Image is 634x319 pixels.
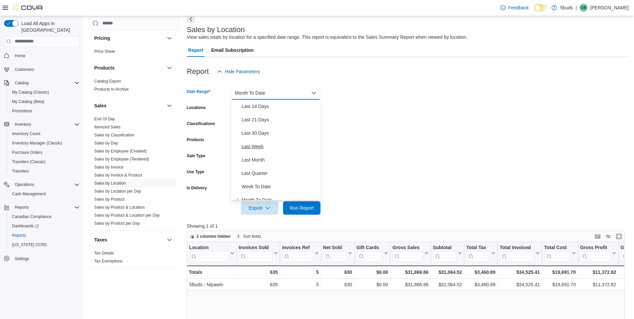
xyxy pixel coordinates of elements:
span: Dark Mode [534,11,534,12]
a: Inventory Manager (Classic) [9,139,65,147]
div: Gross Sales [392,244,423,261]
a: Tax Exemptions [94,259,123,263]
span: [US_STATE] CCRS [12,242,47,247]
span: Customers [12,65,80,74]
span: Canadian Compliance [12,214,51,219]
a: My Catalog (Beta) [9,98,47,106]
button: Invoices Ref [282,244,319,261]
span: Feedback [508,4,529,11]
button: Taxes [94,236,164,243]
span: 2 columns hidden [197,234,231,239]
button: Total Tax [466,244,495,261]
div: $19,691.70 [544,268,576,276]
div: 5 [282,281,319,289]
span: Transfers [9,167,80,175]
button: Catalog [1,78,82,88]
span: Last Quarter [242,169,318,177]
button: Transfers [7,167,82,176]
span: Week To Date [242,183,318,191]
a: Sales by Employee (Created) [94,149,147,153]
div: Sales [89,115,179,230]
button: Cash Management [7,189,82,199]
span: Sales by Invoice & Product [94,173,142,178]
span: Sales by Day [94,140,118,146]
a: Promotions [9,107,35,115]
a: Sales by Product [94,197,125,202]
button: Net Sold [323,244,352,261]
span: Dashboards [12,223,39,229]
a: Cash Management [9,190,48,198]
button: Subtotal [433,244,462,261]
div: Gabe Brad [580,4,588,12]
div: Totals [189,268,234,276]
a: Purchase Orders [9,148,45,156]
span: Washington CCRS [9,241,80,249]
label: Sale Type [187,153,205,158]
div: $34,525.41 [500,281,540,289]
button: Canadian Compliance [7,212,82,221]
div: 635 [239,281,278,289]
div: View sales totals by location for a specified date range. This report is equivalent to the Sales ... [187,34,468,41]
button: Gross Sales [392,244,428,261]
label: Classifications [187,121,215,126]
div: Total Cost [544,244,570,251]
div: Total Tax [466,244,490,251]
button: Hide Parameters [214,65,263,78]
span: Load All Apps in [GEOGRAPHIC_DATA] [19,20,80,33]
h3: Taxes [94,236,107,243]
button: Promotions [7,106,82,116]
span: Reports [12,233,26,238]
div: Location [189,244,229,251]
button: Keyboard shortcuts [594,232,602,240]
button: Transfers (Classic) [7,157,82,167]
div: $11,372.82 [580,281,616,289]
button: Taxes [165,236,173,244]
div: Net Sold [323,244,347,251]
span: Products to Archive [94,87,129,92]
span: Sales by Location per Day [94,189,141,194]
button: Total Invoiced [500,244,540,261]
span: Operations [15,182,34,187]
div: Total Tax [466,244,490,261]
span: Sales by Employee (Tendered) [94,156,149,162]
div: $31,064.52 [433,268,462,276]
span: Sales by Employee (Created) [94,148,147,154]
a: Itemized Sales [94,125,121,129]
span: Purchase Orders [9,148,80,156]
span: Sales by Product per Day [94,221,140,226]
div: $11,372.82 [580,268,616,276]
span: Email Subscription [211,43,254,57]
a: Transfers [9,167,31,175]
span: My Catalog (Beta) [12,99,44,104]
button: 2 columns hidden [187,232,233,240]
a: Dashboards [7,221,82,231]
a: Sales by Product & Location per Day [94,213,160,218]
div: Gross Sales [392,244,423,251]
span: Export [245,201,274,215]
div: $3,460.89 [466,281,495,289]
a: Reports [9,231,29,239]
nav: Complex example [4,48,80,281]
span: My Catalog (Beta) [9,98,80,106]
span: Inventory [12,120,80,128]
button: Inventory Manager (Classic) [7,138,82,148]
button: Gift Cards [356,244,388,261]
span: Run Report [290,205,314,211]
span: Promotions [12,108,32,114]
button: Home [1,51,82,61]
span: Cash Management [12,191,46,197]
span: Dashboards [9,222,80,230]
span: Reports [15,205,29,210]
input: Dark Mode [534,4,548,11]
div: Net Sold [323,244,347,261]
a: Feedback [498,1,531,14]
div: $31,064.52 [433,281,462,289]
div: Total Invoiced [500,244,534,251]
div: Gift Cards [356,244,383,251]
button: Sort fields [234,232,264,240]
button: Inventory [12,120,34,128]
button: Gross Profit [580,244,616,261]
p: Showing 1 of 1 [187,223,629,229]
